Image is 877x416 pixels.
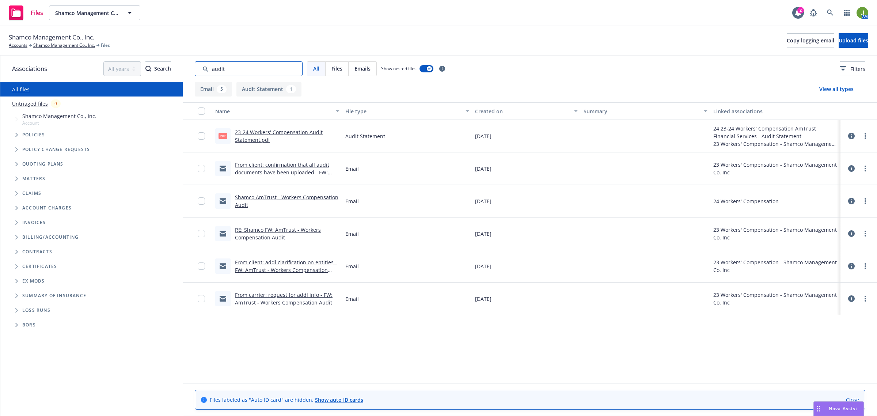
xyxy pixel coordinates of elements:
[198,165,205,172] input: Toggle Row Selected
[22,112,96,120] span: Shamco Management Co., Inc.
[861,262,870,271] a: more
[713,291,838,306] div: 23 Workers' Compensation - Shamco Management Co. Inc
[198,262,205,270] input: Toggle Row Selected
[846,396,859,404] a: Close
[22,235,79,239] span: Billing/Accounting
[145,61,171,76] button: SearchSearch
[12,64,47,73] span: Associations
[475,230,491,238] span: [DATE]
[22,250,52,254] span: Contracts
[345,230,359,238] span: Email
[345,107,462,115] div: File type
[313,65,319,72] span: All
[797,7,804,14] div: 2
[861,197,870,205] a: more
[195,82,232,97] button: Email
[331,65,342,72] span: Files
[22,220,46,225] span: Invoices
[857,7,868,19] img: photo
[345,262,359,270] span: Email
[713,258,838,274] div: 23 Workers' Compensation - Shamco Management Co. Inc
[829,405,858,412] span: Nova Assist
[22,279,45,283] span: Ex Mods
[235,259,337,281] a: From client: addl clarification on entities - FW: AmTrust - Workers Compensation Audit
[713,107,838,115] div: Linked associations
[12,100,48,107] a: Untriaged files
[475,197,491,205] span: [DATE]
[215,107,331,115] div: Name
[286,85,296,93] div: 1
[219,133,227,139] span: pdf
[839,37,868,44] span: Upload files
[713,197,779,205] div: 24 Workers' Compensation
[354,65,371,72] span: Emails
[840,65,865,73] span: Filters
[22,120,96,126] span: Account
[713,226,838,241] div: 23 Workers' Compensation - Shamco Management Co. Inc
[22,294,86,298] span: Summary of insurance
[198,107,205,115] input: Select all
[212,102,342,120] button: Name
[475,107,569,115] div: Created on
[814,402,823,416] div: Drag to move
[839,33,868,48] button: Upload files
[581,102,711,120] button: Summary
[217,85,227,93] div: 5
[806,5,821,20] a: Report a Bug
[145,62,171,76] div: Search
[710,102,840,120] button: Linked associations
[584,107,700,115] div: Summary
[823,5,838,20] a: Search
[787,37,834,44] span: Copy logging email
[31,10,43,16] span: Files
[22,323,36,327] span: BORs
[235,194,338,208] a: Shamco AmTrust - Workers Compensation Audit
[345,132,385,140] span: Audit Statement
[850,65,865,73] span: Filters
[9,33,94,42] span: Shamco Management Co., Inc.
[475,165,491,173] span: [DATE]
[342,102,472,120] button: File type
[22,162,64,166] span: Quoting plans
[861,164,870,173] a: more
[345,295,359,303] span: Email
[198,295,205,302] input: Toggle Row Selected
[6,3,46,23] a: Files
[475,132,491,140] span: [DATE]
[861,229,870,238] a: more
[12,86,30,93] a: All files
[33,42,95,49] a: Shamco Management Co., Inc.
[235,291,333,306] a: From carrier: request for addl info - FW: AmTrust - Workers Compensation Audit
[55,9,118,17] span: Shamco Management Co., Inc.
[0,230,183,332] div: Folder Tree Example
[861,132,870,140] a: more
[808,82,865,97] button: View all types
[475,262,491,270] span: [DATE]
[0,111,183,230] div: Tree Example
[840,61,865,76] button: Filters
[49,5,140,20] button: Shamco Management Co., Inc.
[198,132,205,140] input: Toggle Row Selected
[475,295,491,303] span: [DATE]
[345,197,359,205] span: Email
[198,197,205,205] input: Toggle Row Selected
[22,191,41,196] span: Claims
[51,99,61,108] div: 9
[713,161,838,176] div: 23 Workers' Compensation - Shamco Management Co. Inc
[22,147,90,152] span: Policy change requests
[235,129,323,143] a: 23-24 Workers' Compensation Audit Statement.pdf
[861,294,870,303] a: more
[22,133,45,137] span: Policies
[315,396,363,403] a: Show auto ID cards
[345,165,359,173] span: Email
[145,66,151,72] svg: Search
[198,230,205,237] input: Toggle Row Selected
[236,82,301,97] button: Audit Statement
[713,125,838,140] div: 24 23-24 Workers' Compensation AmTrust Financial Services - Audit Statement
[235,161,332,184] a: From client: confirmation that all audit documents have been uploaded - FW: AmTrust - Workers Com...
[210,396,363,404] span: Files labeled as "Auto ID card" are hidden.
[472,102,580,120] button: Created on
[381,65,417,72] span: Show nested files
[813,401,864,416] button: Nova Assist
[101,42,110,49] span: Files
